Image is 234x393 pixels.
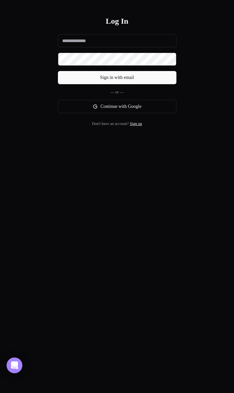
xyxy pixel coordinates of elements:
a: Continue with Google [58,100,176,113]
div: Open Intercom Messenger [7,357,22,373]
div: — or — [58,89,176,95]
h1: Log In [58,16,176,26]
div: Don't have an account? [58,121,176,126]
button: Sign in with email [58,71,176,84]
a: Sign up [130,121,142,126]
